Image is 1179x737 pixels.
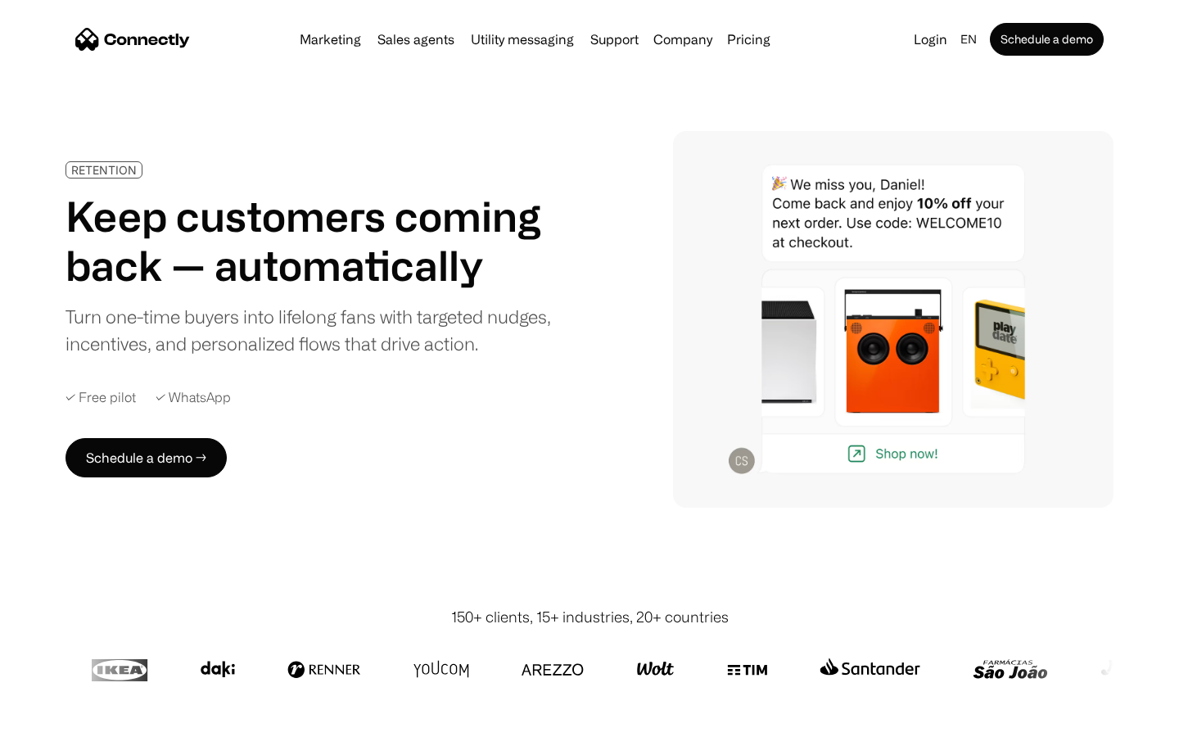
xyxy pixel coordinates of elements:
[371,33,461,46] a: Sales agents
[71,164,137,176] div: RETENTION
[653,28,712,51] div: Company
[16,707,98,731] aside: Language selected: English
[990,23,1104,56] a: Schedule a demo
[293,33,368,46] a: Marketing
[33,708,98,731] ul: Language list
[584,33,645,46] a: Support
[464,33,580,46] a: Utility messaging
[156,390,231,405] div: ✓ WhatsApp
[960,28,977,51] div: en
[65,438,227,477] a: Schedule a demo →
[65,192,563,290] h1: Keep customers coming back — automatically
[65,390,136,405] div: ✓ Free pilot
[451,606,729,628] div: 150+ clients, 15+ industries, 20+ countries
[65,303,563,357] div: Turn one-time buyers into lifelong fans with targeted nudges, incentives, and personalized flows ...
[907,28,954,51] a: Login
[720,33,777,46] a: Pricing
